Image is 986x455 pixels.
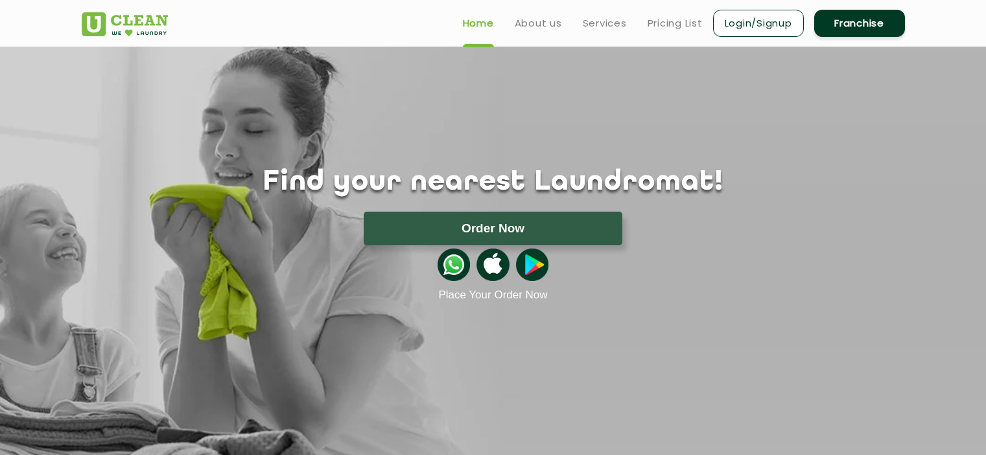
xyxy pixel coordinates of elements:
a: About us [515,16,562,31]
a: Services [583,16,627,31]
a: Login/Signup [713,10,804,37]
img: UClean Laundry and Dry Cleaning [82,12,168,36]
img: whatsappicon.png [438,249,470,281]
button: Order Now [364,212,622,245]
img: playstoreicon.png [516,249,548,281]
a: Place Your Order Now [438,289,547,302]
img: apple-icon.png [476,249,509,281]
a: Pricing List [648,16,703,31]
h1: Find your nearest Laundromat! [72,166,915,199]
a: Franchise [814,10,905,37]
a: Home [463,16,494,31]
